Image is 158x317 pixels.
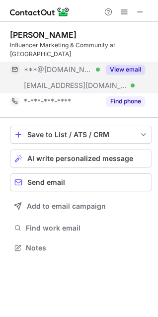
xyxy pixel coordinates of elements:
button: AI write personalized message [10,150,152,167]
span: AI write personalized message [27,155,133,162]
div: Save to List / ATS / CRM [27,131,135,139]
div: Influencer Marketing & Community at [GEOGRAPHIC_DATA] [10,41,152,59]
span: Find work email [26,224,148,233]
button: Reveal Button [106,96,145,106]
button: Find work email [10,221,152,235]
div: [PERSON_NAME] [10,30,77,40]
img: ContactOut v5.3.10 [10,6,70,18]
span: [EMAIL_ADDRESS][DOMAIN_NAME] [24,81,127,90]
button: Send email [10,173,152,191]
button: Reveal Button [106,65,145,75]
span: ***@[DOMAIN_NAME] [24,65,92,74]
span: Notes [26,243,148,252]
button: Notes [10,241,152,255]
button: save-profile-one-click [10,126,152,144]
span: Add to email campaign [27,202,106,210]
button: Add to email campaign [10,197,152,215]
span: Send email [27,178,65,186]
